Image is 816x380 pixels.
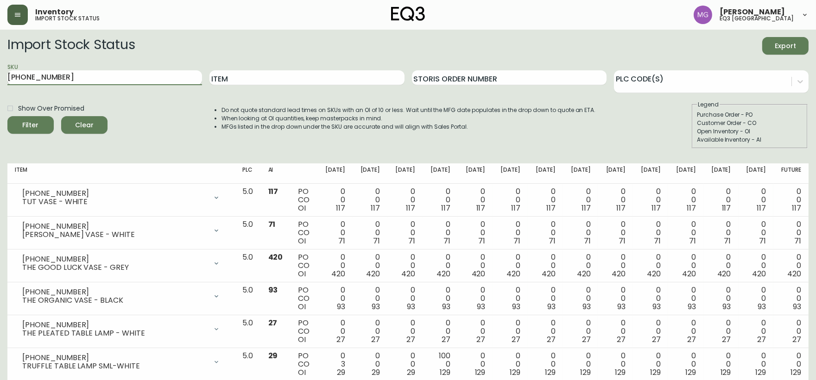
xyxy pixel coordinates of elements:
[395,253,415,278] div: 0 0
[697,100,720,109] legend: Legend
[465,220,486,245] div: 0 0
[547,334,556,345] span: 27
[336,334,345,345] span: 27
[535,286,556,311] div: 0 0
[711,286,731,311] div: 0 0
[325,319,345,344] div: 0 0
[15,187,228,208] div: [PHONE_NUMBER]TUT VASE - WHITE
[22,189,207,198] div: [PHONE_NUMBER]
[430,352,450,377] div: 100 0
[652,301,661,312] span: 93
[640,253,661,278] div: 0 0
[408,236,415,246] span: 71
[406,203,415,213] span: 117
[465,352,486,377] div: 0 0
[570,319,591,344] div: 0 0
[570,253,591,278] div: 0 0
[781,187,801,212] div: 0 0
[15,253,228,274] div: [PHONE_NUMBER]THE GOOD LUCK VASE - GREY
[337,367,345,378] span: 29
[500,187,520,212] div: 0 0
[477,334,486,345] span: 27
[781,286,801,311] div: 0 0
[221,123,596,131] li: MFGs listed in the drop down under the SKU are accurate and will align with Sales Portal.
[752,268,766,279] span: 420
[395,286,415,311] div: 0 0
[443,236,450,246] span: 71
[373,236,380,246] span: 71
[746,253,766,278] div: 0 0
[762,37,809,55] button: Export
[721,367,731,378] span: 129
[22,255,207,263] div: [PHONE_NUMBER]
[746,319,766,344] div: 0 0
[407,301,415,312] span: 93
[22,362,207,370] div: TRUFFLE TABLE LAMP SML-WHITE
[697,119,803,127] div: Customer Order - CO
[687,334,696,345] span: 27
[676,319,696,344] div: 0 0
[465,319,486,344] div: 0 0
[360,319,380,344] div: 0 0
[781,319,801,344] div: 0 0
[441,203,450,213] span: 117
[711,187,731,212] div: 0 0
[15,220,228,241] div: [PHONE_NUMBER][PERSON_NAME] VASE - WHITE
[360,286,380,311] div: 0 0
[235,163,261,184] th: PLC
[500,220,520,245] div: 0 0
[582,334,591,345] span: 27
[500,286,520,311] div: 0 0
[694,6,712,24] img: de8837be2a95cd31bb7c9ae23fe16153
[711,220,731,245] div: 0 0
[298,253,310,278] div: PO CO
[535,253,556,278] div: 0 0
[22,263,207,272] div: THE GOOD LUCK VASE - GREY
[688,301,696,312] span: 93
[500,253,520,278] div: 0 0
[703,163,739,184] th: [DATE]
[755,367,766,378] span: 129
[22,288,207,296] div: [PHONE_NUMBER]
[500,319,520,344] div: 0 0
[787,268,801,279] span: 420
[619,236,626,246] span: 71
[570,286,591,311] div: 0 0
[722,203,731,213] span: 117
[640,286,661,311] div: 0 0
[7,163,235,184] th: Item
[353,163,388,184] th: [DATE]
[325,352,345,377] div: 0 3
[794,236,801,246] span: 71
[440,367,450,378] span: 129
[606,352,626,377] div: 0 0
[584,236,591,246] span: 71
[436,268,450,279] span: 420
[697,127,803,136] div: Open Inventory - OI
[570,220,591,245] div: 0 0
[371,203,380,213] span: 117
[535,187,556,212] div: 0 0
[640,220,661,245] div: 0 0
[781,253,801,278] div: 0 0
[580,367,591,378] span: 129
[535,352,556,377] div: 0 0
[711,319,731,344] div: 0 0
[298,236,306,246] span: OI
[298,334,306,345] span: OI
[235,217,261,249] td: 5.0
[781,352,801,377] div: 0 0
[582,301,591,312] span: 93
[298,367,306,378] span: OI
[465,253,486,278] div: 0 0
[235,249,261,282] td: 5.0
[391,6,425,21] img: logo
[372,301,380,312] span: 93
[22,354,207,362] div: [PHONE_NUMBER]
[472,268,486,279] span: 420
[676,286,696,311] div: 0 0
[640,352,661,377] div: 0 0
[465,286,486,311] div: 0 0
[606,286,626,311] div: 0 0
[493,163,528,184] th: [DATE]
